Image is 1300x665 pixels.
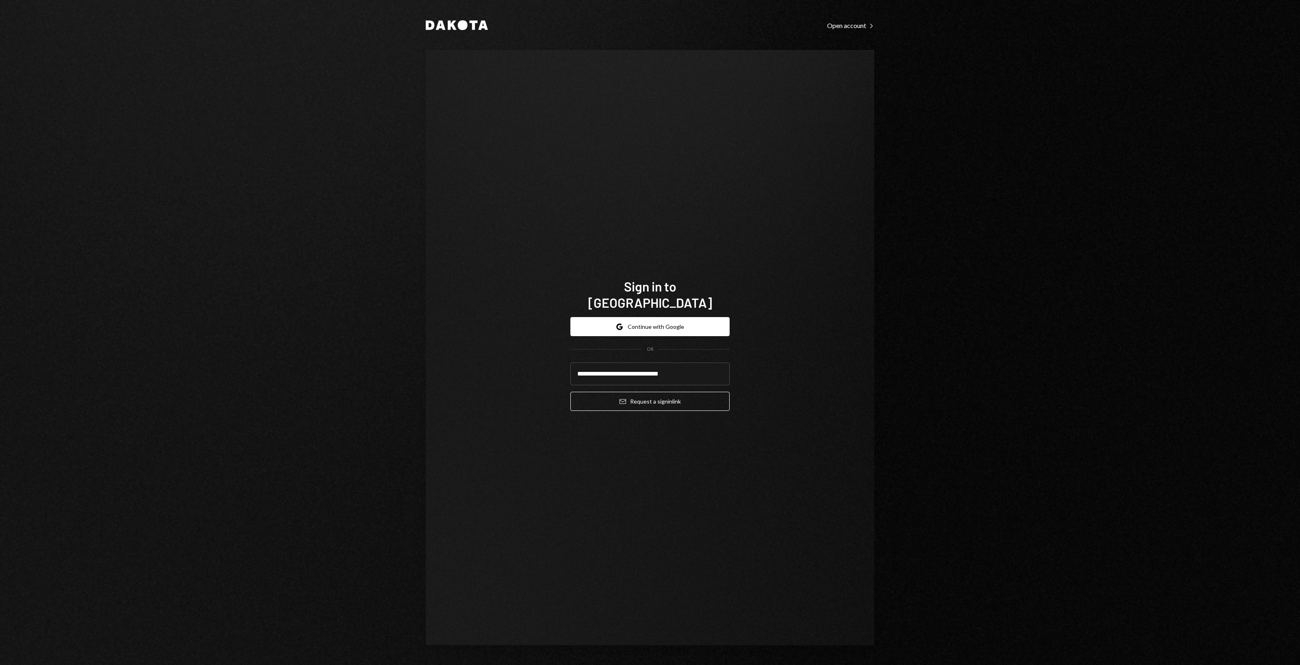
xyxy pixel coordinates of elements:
[647,346,654,353] div: OR
[827,21,874,30] a: Open account
[570,317,730,336] button: Continue with Google
[827,22,874,30] div: Open account
[570,278,730,311] h1: Sign in to [GEOGRAPHIC_DATA]
[570,392,730,411] button: Request a signinlink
